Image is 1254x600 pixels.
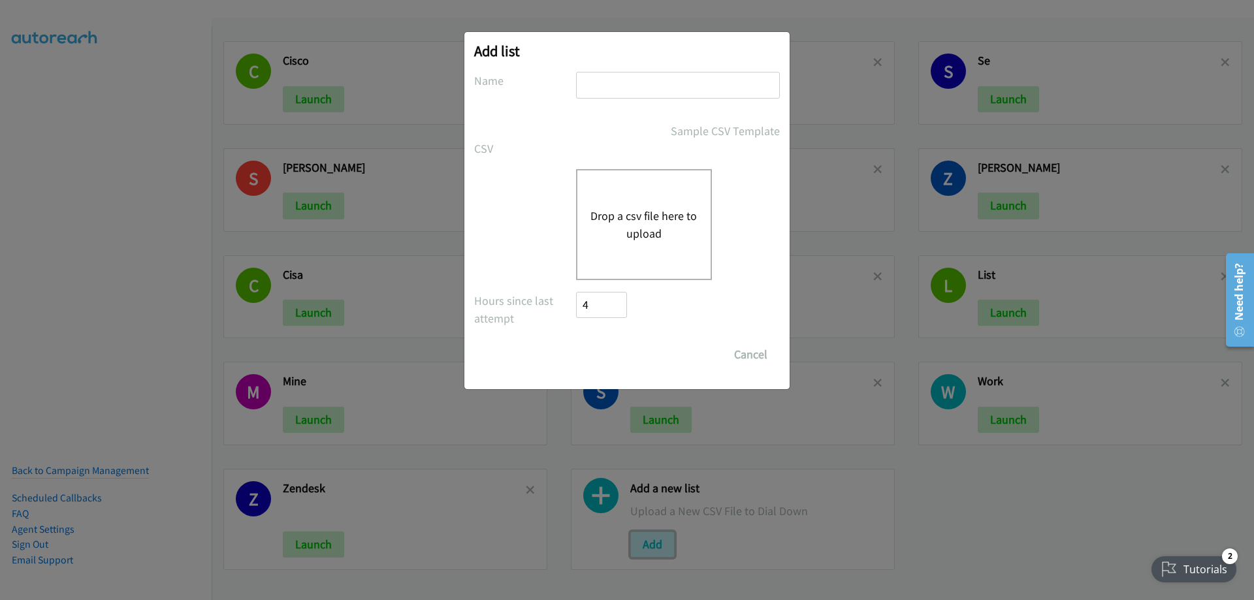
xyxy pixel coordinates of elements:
iframe: Checklist [1144,543,1244,590]
button: Cancel [722,341,780,368]
iframe: Resource Center [1216,248,1254,352]
a: Sample CSV Template [671,122,780,140]
label: CSV [474,140,576,157]
label: Hours since last attempt [474,292,576,327]
button: Drop a csv file here to upload [590,207,698,242]
h2: Add list [474,42,780,60]
label: Name [474,72,576,89]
